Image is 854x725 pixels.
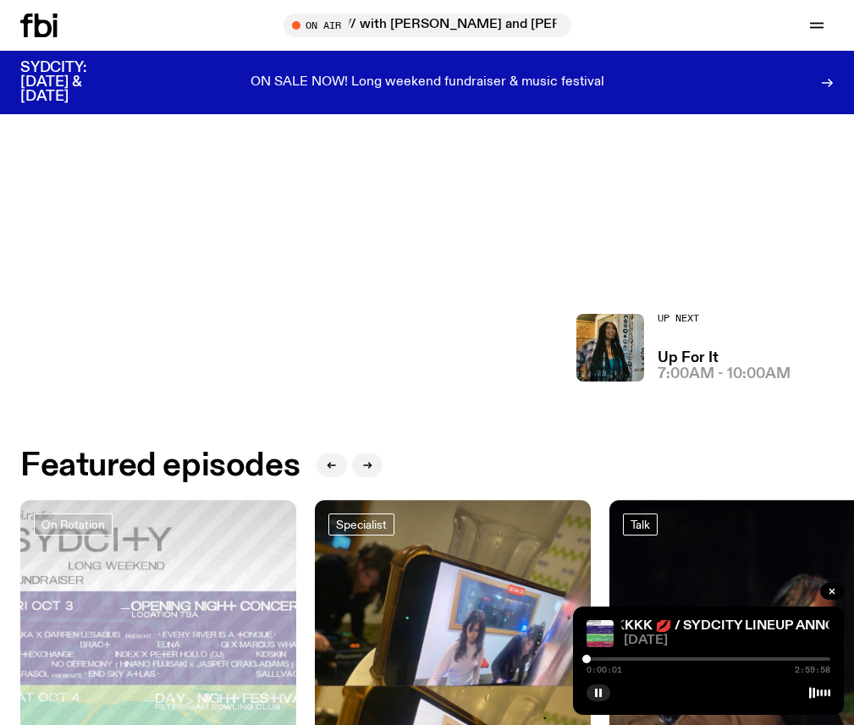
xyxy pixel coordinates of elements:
[336,518,387,530] span: Specialist
[41,518,105,530] span: On Rotation
[587,666,622,674] span: 0:00:01
[631,518,650,530] span: Talk
[473,619,841,633] a: Up For It! / IM BACKKKKKKK 💋 / SYDCITY LINEUP ANNC !
[20,451,300,481] h2: Featured episodes
[284,14,571,37] button: On AirThe Allnighter // with [PERSON_NAME] and [PERSON_NAME] ^.^
[20,61,129,104] h3: SYDCITY: [DATE] & [DATE]
[328,514,394,536] a: Specialist
[658,314,791,323] h2: Up Next
[251,75,604,91] p: ON SALE NOW! Long weekend fundraiser & music festival
[623,514,658,536] a: Talk
[795,666,830,674] span: 2:59:58
[658,351,719,365] a: Up For It
[658,367,791,382] span: 7:00am - 10:00am
[624,634,830,647] span: [DATE]
[576,314,644,382] img: Ify - a Brown Skin girl with black braided twists, looking up to the side with her tongue stickin...
[34,514,113,536] a: On Rotation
